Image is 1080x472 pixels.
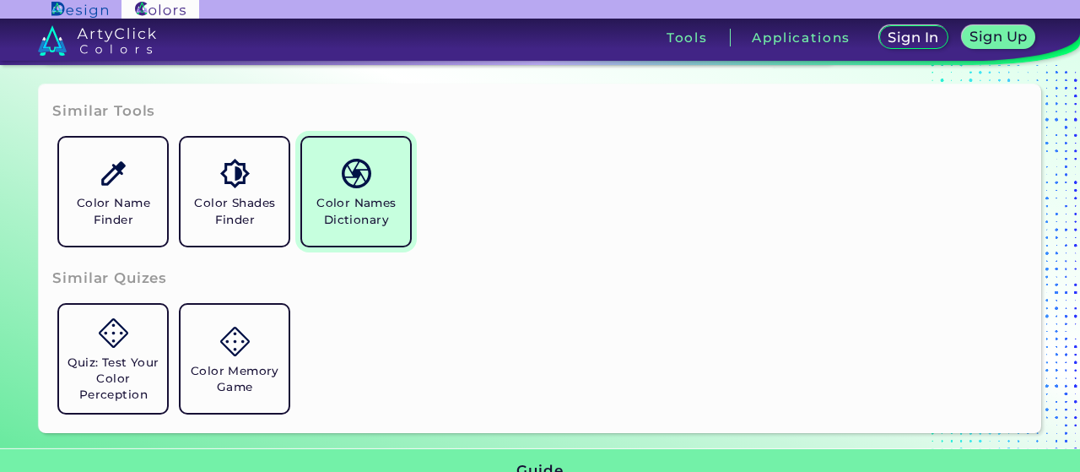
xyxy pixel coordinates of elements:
[187,363,282,395] h5: Color Memory Game
[99,318,128,348] img: icon_game.svg
[965,27,1032,48] a: Sign Up
[174,298,295,420] a: Color Memory Game
[342,159,371,188] img: icon_color_names_dictionary.svg
[883,27,944,48] a: Sign In
[174,131,295,252] a: Color Shades Finder
[973,30,1025,43] h5: Sign Up
[187,195,282,227] h5: Color Shades Finder
[295,131,417,252] a: Color Names Dictionary
[220,327,250,356] img: icon_game.svg
[220,159,250,188] img: icon_color_shades.svg
[667,31,708,44] h3: Tools
[52,131,174,252] a: Color Name Finder
[752,31,850,44] h3: Applications
[99,159,128,188] img: icon_color_name_finder.svg
[66,195,160,227] h5: Color Name Finder
[52,298,174,420] a: Quiz: Test Your Color Perception
[52,101,155,122] h3: Similar Tools
[891,31,937,44] h5: Sign In
[38,25,157,56] img: logo_artyclick_colors_white.svg
[66,355,160,403] h5: Quiz: Test Your Color Perception
[51,2,108,18] img: ArtyClick Design logo
[52,269,167,289] h3: Similar Quizes
[309,195,403,227] h5: Color Names Dictionary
